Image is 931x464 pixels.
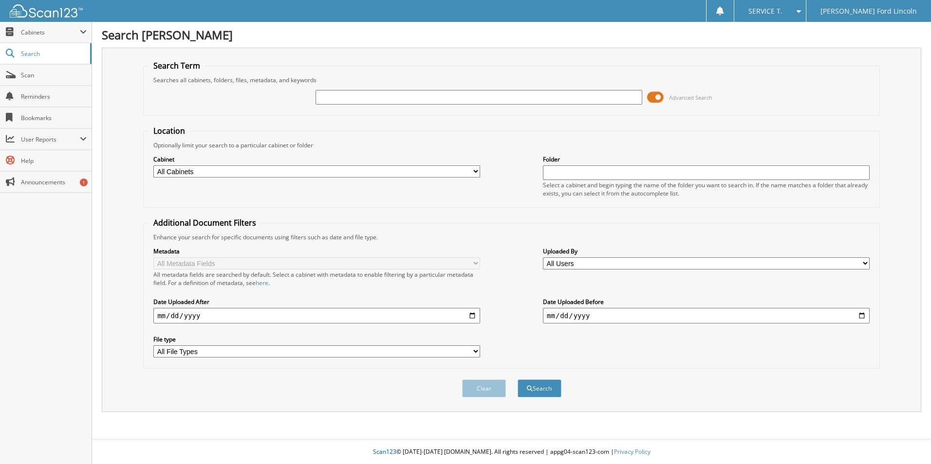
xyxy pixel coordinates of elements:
h1: Search [PERSON_NAME] [102,27,921,43]
span: Search [21,50,85,58]
span: SERVICE T. [748,8,782,14]
a: Privacy Policy [614,447,651,456]
div: Enhance your search for specific documents using filters such as date and file type. [149,233,875,241]
input: end [543,308,870,323]
span: Scan123 [373,447,396,456]
a: here [256,279,268,287]
label: File type [153,335,480,343]
label: Cabinet [153,155,480,163]
span: Help [21,157,87,165]
label: Folder [543,155,870,163]
span: Scan [21,71,87,79]
span: Reminders [21,92,87,101]
div: Optionally limit your search to a particular cabinet or folder [149,141,875,149]
span: User Reports [21,135,80,143]
legend: Additional Document Filters [149,217,261,228]
label: Date Uploaded Before [543,298,870,306]
div: All metadata fields are searched by default. Select a cabinet with metadata to enable filtering b... [153,270,480,287]
span: Announcements [21,178,87,186]
input: start [153,308,480,323]
legend: Search Term [149,60,205,71]
button: Clear [462,379,506,397]
button: Search [518,379,561,397]
div: Searches all cabinets, folders, files, metadata, and keywords [149,76,875,84]
span: [PERSON_NAME] Ford Lincoln [820,8,917,14]
div: 1 [80,178,88,186]
legend: Location [149,125,190,136]
label: Date Uploaded After [153,298,480,306]
div: Select a cabinet and begin typing the name of the folder you want to search in. If the name match... [543,181,870,197]
span: Advanced Search [669,94,712,101]
label: Metadata [153,247,480,255]
img: scan123-logo-white.svg [10,4,83,18]
div: © [DATE]-[DATE] [DOMAIN_NAME]. All rights reserved | appg04-scan123-com | [92,440,931,464]
span: Cabinets [21,28,80,36]
span: Bookmarks [21,114,87,122]
label: Uploaded By [543,247,870,255]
